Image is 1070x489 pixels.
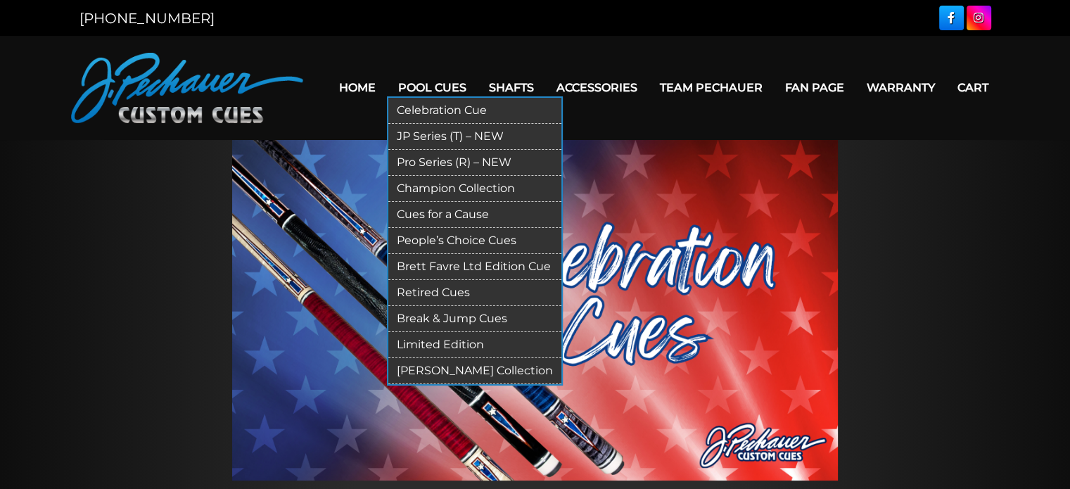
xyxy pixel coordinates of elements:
[855,70,946,106] a: Warranty
[388,228,561,254] a: People’s Choice Cues
[388,358,561,384] a: [PERSON_NAME] Collection
[649,70,774,106] a: Team Pechauer
[388,176,561,202] a: Champion Collection
[774,70,855,106] a: Fan Page
[946,70,1000,106] a: Cart
[388,202,561,228] a: Cues for a Cause
[545,70,649,106] a: Accessories
[388,124,561,150] a: JP Series (T) – NEW
[478,70,545,106] a: Shafts
[79,10,215,27] a: [PHONE_NUMBER]
[388,332,561,358] a: Limited Edition
[388,150,561,176] a: Pro Series (R) – NEW
[388,280,561,306] a: Retired Cues
[71,53,303,123] img: Pechauer Custom Cues
[388,254,561,280] a: Brett Favre Ltd Edition Cue
[388,306,561,332] a: Break & Jump Cues
[387,70,478,106] a: Pool Cues
[328,70,387,106] a: Home
[388,98,561,124] a: Celebration Cue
